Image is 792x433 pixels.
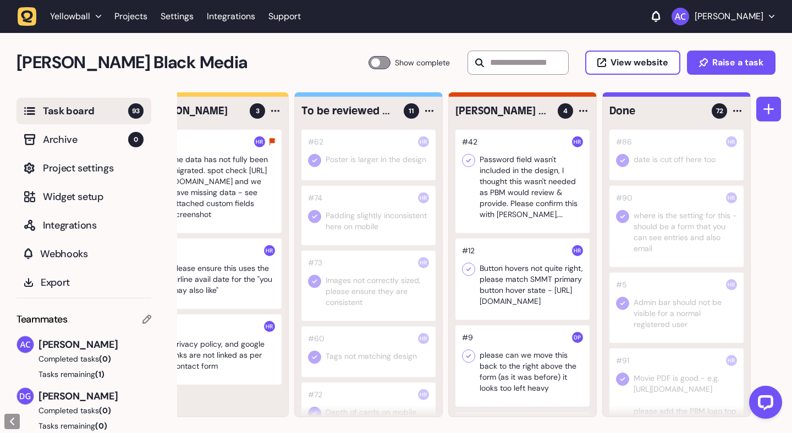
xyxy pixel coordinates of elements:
[16,126,151,153] button: Archive0
[418,333,429,344] img: Harry Robinson
[43,132,128,147] span: Archive
[572,332,583,343] img: Dan Pearson
[418,257,429,268] img: Harry Robinson
[50,11,90,22] span: Yellowball
[609,103,704,119] h4: Done
[563,106,568,116] span: 4
[16,212,151,238] button: Integrations
[17,336,34,353] img: Ameet Chohan
[16,353,142,364] button: Completed tasks(0)
[38,388,151,404] span: [PERSON_NAME]
[18,7,108,26] button: Yellowball
[572,136,583,147] img: Harry Robinson
[268,11,301,22] a: Support
[418,136,429,147] img: Harry Robinson
[672,8,689,25] img: Ameet Chohan
[264,245,275,256] img: Harry Robinson
[43,218,144,233] span: Integrations
[418,389,429,400] img: Harry Robinson
[147,103,242,119] h4: Harry
[726,355,737,366] img: Harry Robinson
[99,406,111,415] span: (0)
[264,321,275,332] img: Harry Robinson
[161,7,194,26] a: Settings
[610,58,668,67] span: View website
[40,246,144,262] span: Webhooks
[16,98,151,124] button: Task board93
[672,8,774,25] button: [PERSON_NAME]
[43,103,128,119] span: Task board
[695,11,763,22] p: [PERSON_NAME]
[395,56,450,69] span: Show complete
[114,7,147,26] a: Projects
[16,312,68,327] span: Teammates
[16,241,151,267] button: Webhooks
[418,192,429,203] img: Harry Robinson
[16,369,151,380] button: Tasks remaining(1)
[254,136,265,147] img: Harry Robinson
[256,106,260,116] span: 3
[99,354,111,364] span: (0)
[43,189,144,204] span: Widget setup
[95,421,107,431] span: (0)
[455,103,550,119] h4: Ameet / Dan
[16,420,151,431] button: Tasks remaining(0)
[207,7,255,26] a: Integrations
[716,106,723,116] span: 72
[572,245,583,256] img: Harry Robinson
[740,381,787,428] iframe: LiveChat chat widget
[726,192,737,203] img: Harry Robinson
[38,337,151,352] span: [PERSON_NAME]
[41,275,144,290] span: Export
[16,405,142,416] button: Completed tasks(0)
[687,51,776,75] button: Raise a task
[409,106,414,116] span: 11
[16,155,151,181] button: Project settings
[301,103,396,119] h4: To be reviewed by Yellowball
[17,388,34,404] img: David Groombridge
[128,103,144,119] span: 93
[16,49,369,76] h2: Penny Black Media
[585,51,680,75] button: View website
[16,269,151,296] button: Export
[128,132,144,147] span: 0
[95,369,105,379] span: (1)
[712,58,763,67] span: Raise a task
[16,184,151,210] button: Widget setup
[726,279,737,290] img: Harry Robinson
[43,160,144,176] span: Project settings
[726,136,737,147] img: Harry Robinson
